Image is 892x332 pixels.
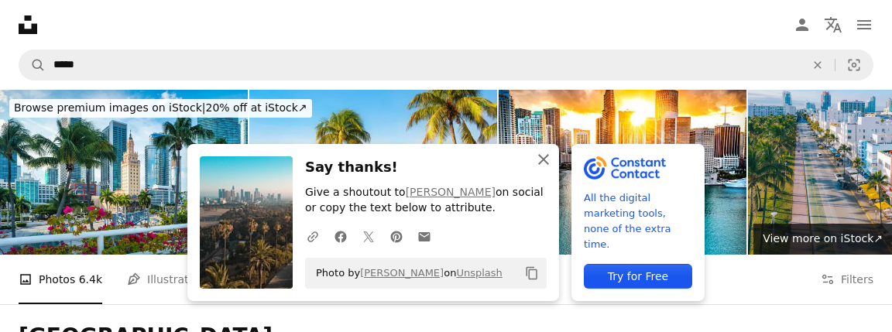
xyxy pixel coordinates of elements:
[19,50,46,80] button: Search Unsplash
[19,50,873,80] form: Find visuals sitewide
[355,221,383,252] a: Share on Twitter
[571,144,705,301] a: All the digital marketing tools, none of the extra time.Try for Free
[308,261,503,286] span: Photo by on
[801,50,835,80] button: Clear
[763,232,883,245] span: View more on iStock ↗
[835,50,873,80] button: Visual search
[584,264,692,289] div: Try for Free
[14,101,205,114] span: Browse premium images on iStock |
[410,221,438,252] a: Share over email
[519,260,545,286] button: Copy to clipboard
[849,9,880,40] button: Menu
[456,267,502,279] a: Unsplash
[360,267,444,279] a: [PERSON_NAME]
[584,156,667,180] img: file-1643061002856-0f96dc078c63image
[499,90,746,255] img: Miami Skyline Aerial
[821,255,873,304] button: Filters
[383,221,410,252] a: Share on Pinterest
[327,221,355,252] a: Share on Facebook
[14,101,307,114] span: 20% off at iStock ↗
[19,15,37,34] a: Home — Unsplash
[406,186,496,198] a: [PERSON_NAME]
[305,156,547,179] h3: Say thanks!
[305,185,547,216] p: Give a shoutout to on social or copy the text below to attribute.
[249,90,497,255] img: miami
[753,224,892,255] a: View more on iStock↗
[584,190,692,252] span: All the digital marketing tools, none of the extra time.
[787,9,818,40] a: Log in / Sign up
[818,9,849,40] button: Language
[127,255,228,304] a: Illustrations 25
